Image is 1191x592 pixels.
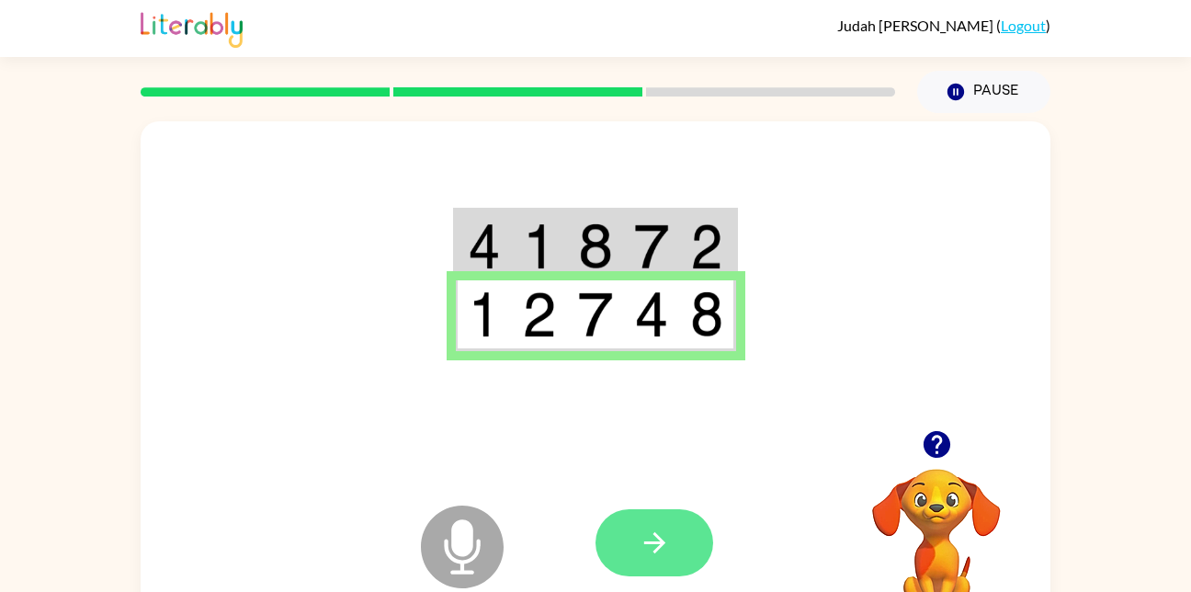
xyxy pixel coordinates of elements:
img: 1 [468,291,501,337]
button: Pause [917,71,1050,113]
img: 4 [634,291,669,337]
img: 7 [634,223,669,269]
span: Judah [PERSON_NAME] [837,17,996,34]
a: Logout [1001,17,1046,34]
img: 2 [522,291,557,337]
img: 8 [690,291,723,337]
img: 8 [578,223,613,269]
img: 4 [468,223,501,269]
img: 2 [690,223,723,269]
img: 7 [578,291,613,337]
img: Literably [141,7,243,48]
div: ( ) [837,17,1050,34]
img: 1 [522,223,557,269]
